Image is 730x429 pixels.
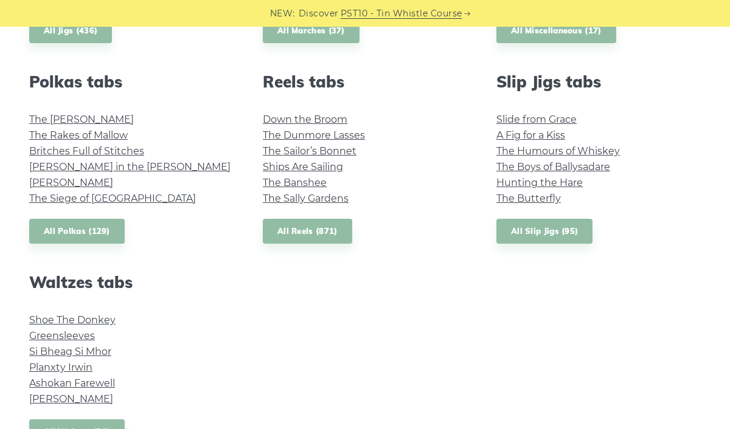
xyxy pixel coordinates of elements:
a: The [PERSON_NAME] [29,114,134,125]
a: All Polkas (129) [29,219,125,244]
a: All Reels (871) [263,219,352,244]
a: The Humours of Whiskey [496,145,620,157]
span: NEW: [270,7,295,21]
a: [PERSON_NAME] [29,177,113,188]
a: Britches Full of Stitches [29,145,144,157]
a: Slide from Grace [496,114,577,125]
h2: Reels tabs [263,72,467,91]
a: All Miscellaneous (17) [496,18,616,43]
a: [PERSON_NAME] [29,393,113,405]
a: The Boys of Ballysadare [496,161,610,173]
a: The Siege of [GEOGRAPHIC_DATA] [29,193,196,204]
a: [PERSON_NAME] in the [PERSON_NAME] [29,161,231,173]
a: Greensleeves [29,330,95,341]
h2: Waltzes tabs [29,273,234,292]
h2: Slip Jigs tabs [496,72,701,91]
a: The Banshee [263,177,327,188]
a: A Fig for a Kiss [496,129,565,141]
a: Shoe The Donkey [29,314,116,326]
a: The Sally Gardens [263,193,349,204]
a: The Butterfly [496,193,561,204]
a: Ashokan Farewell [29,377,115,389]
a: All Slip Jigs (95) [496,219,593,244]
a: The Rakes of Mallow [29,129,128,141]
a: The Sailor’s Bonnet [263,145,356,157]
a: The Dunmore Lasses [263,129,365,141]
a: PST10 - Tin Whistle Course [341,7,462,21]
a: Planxty Irwin [29,362,92,373]
a: Down the Broom [263,114,347,125]
a: Si­ Bheag Si­ Mhor [29,346,111,357]
a: All Jigs (436) [29,18,112,43]
a: Hunting the Hare [496,177,583,188]
h2: Polkas tabs [29,72,234,91]
span: Discover [299,7,339,21]
a: Ships Are Sailing [263,161,343,173]
a: All Marches (37) [263,18,360,43]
